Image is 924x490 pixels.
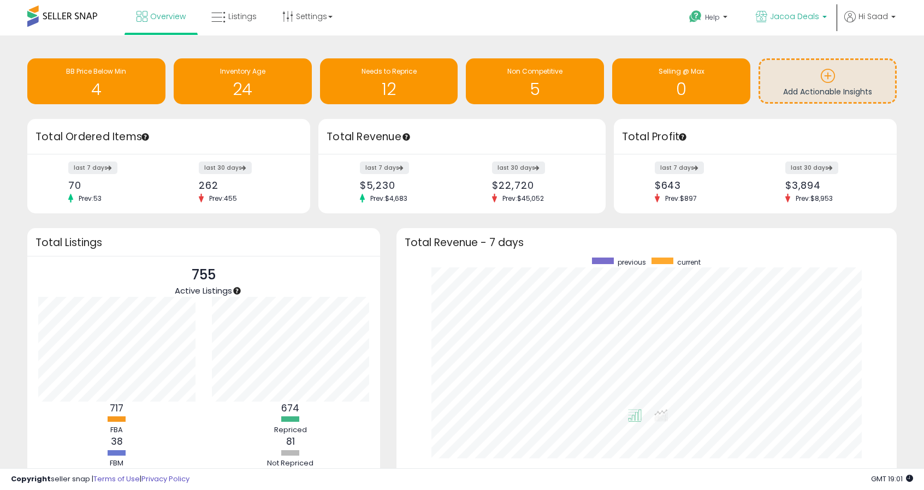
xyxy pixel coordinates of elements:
h3: Total Revenue [327,129,597,145]
span: Prev: $8,953 [790,194,838,203]
h1: 5 [471,80,599,98]
i: Get Help [689,10,702,23]
span: previous [618,258,646,267]
h1: 0 [618,80,745,98]
label: last 30 days [199,162,252,174]
span: Prev: $45,052 [497,194,549,203]
strong: Copyright [11,474,51,484]
h3: Total Listings [35,238,372,247]
a: Privacy Policy [141,474,189,484]
h1: 4 [33,80,160,98]
h3: Total Revenue - 7 days [405,238,889,247]
a: Terms of Use [93,474,140,484]
b: 717 [110,402,123,415]
label: last 30 days [492,162,545,174]
a: Hi Saad [844,11,896,35]
a: Needs to Reprice 12 [320,58,458,104]
label: last 7 days [655,162,704,174]
h3: Total Ordered Items [35,129,302,145]
b: 674 [281,402,299,415]
div: FBM [84,458,150,469]
span: Add Actionable Insights [783,86,872,97]
div: Tooltip anchor [232,286,242,296]
label: last 7 days [360,162,409,174]
a: Inventory Age 24 [174,58,312,104]
div: 262 [199,180,291,191]
span: Hi Saad [858,11,888,22]
div: $22,720 [492,180,586,191]
span: Active Listings [175,285,232,296]
a: BB Price Below Min 4 [27,58,165,104]
span: Prev: $4,683 [365,194,413,203]
a: Help [680,2,738,35]
a: Selling @ Max 0 [612,58,750,104]
div: Tooltip anchor [678,132,688,142]
div: Repriced [258,425,323,435]
a: Non Competitive 5 [466,58,604,104]
div: Not Repriced [258,458,323,469]
span: Non Competitive [507,67,562,76]
span: Listings [228,11,257,22]
span: Selling @ Max [659,67,704,76]
span: Prev: 455 [204,194,242,203]
span: Overview [150,11,186,22]
a: Add Actionable Insights [760,60,895,102]
span: Help [705,13,720,22]
label: last 30 days [785,162,838,174]
h1: 12 [325,80,453,98]
span: Jacoa Deals [770,11,819,22]
div: Tooltip anchor [401,132,411,142]
b: 81 [286,435,295,448]
h3: Total Profit [622,129,889,145]
div: $5,230 [360,180,454,191]
div: $643 [655,180,747,191]
div: 70 [68,180,161,191]
label: last 7 days [68,162,117,174]
div: Tooltip anchor [140,132,150,142]
span: Needs to Reprice [362,67,417,76]
p: 755 [175,265,232,285]
span: current [677,258,701,267]
span: BB Price Below Min [66,67,126,76]
span: Prev: $897 [660,194,702,203]
b: 38 [111,435,123,448]
div: FBA [84,425,150,435]
span: 2025-08-11 19:01 GMT [871,474,913,484]
span: Prev: 53 [73,194,107,203]
div: seller snap | | [11,474,189,485]
h1: 24 [179,80,306,98]
span: Inventory Age [220,67,265,76]
div: $3,894 [785,180,878,191]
